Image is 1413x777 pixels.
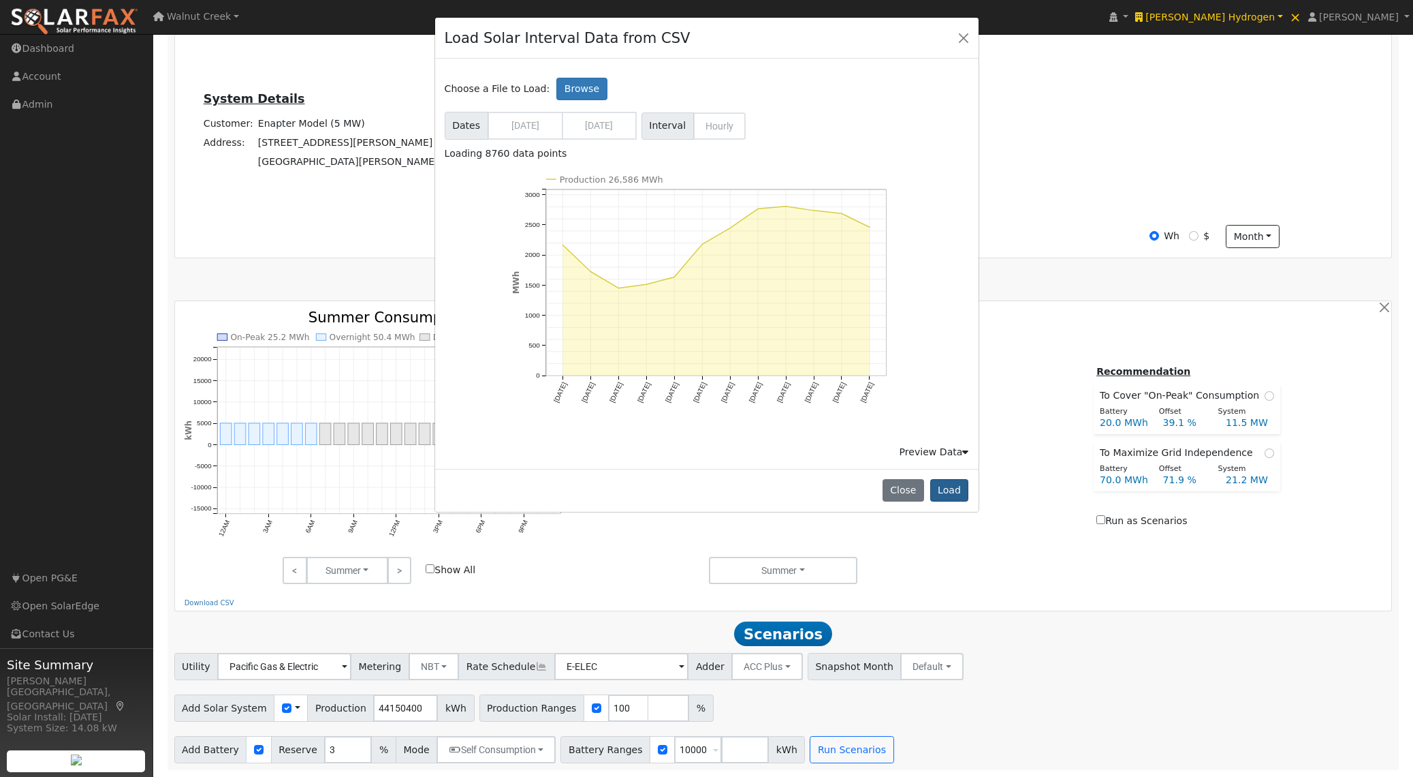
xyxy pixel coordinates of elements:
[700,241,705,247] circle: onclick=""
[616,286,622,291] circle: onclick=""
[728,225,733,230] circle: onclick=""
[536,372,540,380] text: 0
[525,251,541,258] text: 2000
[580,381,596,403] text: [DATE]
[776,381,792,403] text: [DATE]
[637,381,652,403] text: [DATE]
[641,112,694,140] span: Interval
[930,479,969,502] button: Load
[784,203,789,209] circle: onclick=""
[445,112,488,140] span: Dates
[525,311,541,319] text: 1000
[812,208,817,213] circle: onclick=""
[445,27,690,49] h4: Load Solar Interval Data from CSV
[900,445,969,459] div: Preview Data
[665,381,680,403] text: [DATE]
[748,381,764,403] text: [DATE]
[525,221,541,228] text: 2500
[832,381,848,403] text: [DATE]
[868,224,873,230] circle: onclick=""
[860,381,876,403] text: [DATE]
[511,271,521,294] text: MWh
[525,281,541,289] text: 1500
[556,78,607,101] label: Browse
[954,28,973,47] button: Close
[840,211,845,216] circle: onclick=""
[588,269,594,274] circle: onclick=""
[445,82,550,96] span: Choose a File to Load:
[693,381,708,403] text: [DATE]
[560,242,566,247] circle: onclick=""
[883,479,924,502] button: Close
[756,206,761,211] circle: onclick=""
[608,381,624,403] text: [DATE]
[552,381,568,403] text: [DATE]
[445,147,969,161] div: Loading 8760 data points
[644,281,650,287] circle: onclick=""
[525,191,541,198] text: 3000
[528,341,540,349] text: 500
[672,274,678,279] circle: onclick=""
[560,174,663,185] text: Production 26,586 MWh
[720,381,736,403] text: [DATE]
[804,381,820,403] text: [DATE]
